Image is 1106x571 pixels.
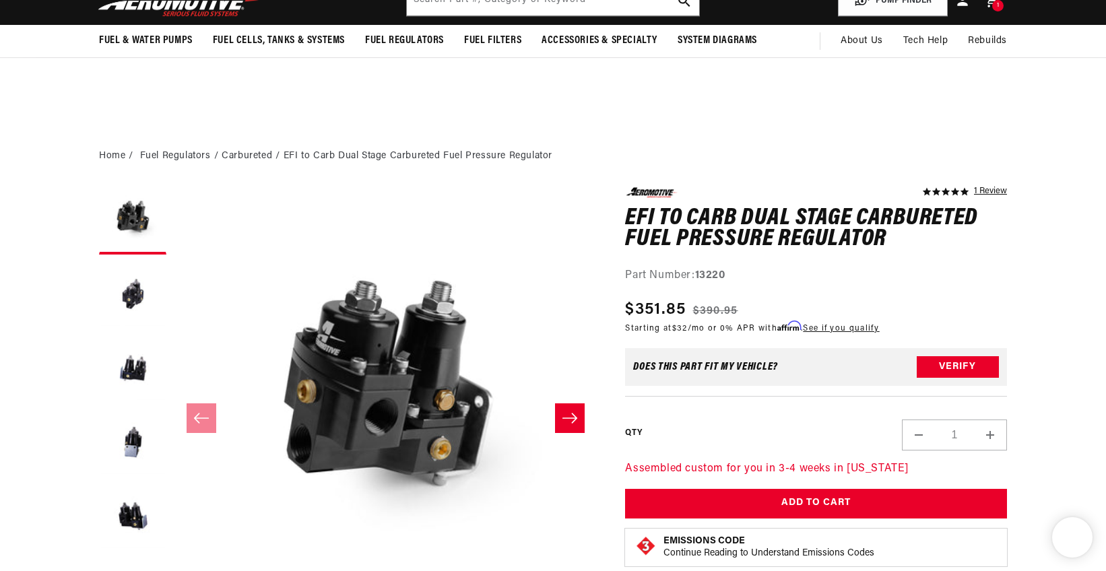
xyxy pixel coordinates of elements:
summary: Tech Help [893,25,958,57]
span: Tech Help [903,34,948,48]
p: Assembled custom for you in 3-4 weeks in [US_STATE] [625,461,1007,478]
summary: Fuel Regulators [355,25,454,57]
h1: EFI to Carb Dual Stage Carbureted Fuel Pressure Regulator [625,208,1007,250]
div: Part Number: [625,267,1007,285]
button: Emissions CodeContinue Reading to Understand Emissions Codes [663,535,874,560]
div: Does This part fit My vehicle? [633,362,778,372]
span: $32 [672,325,688,333]
li: EFI to Carb Dual Stage Carbureted Fuel Pressure Regulator [284,149,552,164]
nav: breadcrumbs [99,149,1007,164]
li: Carbureted [222,149,284,164]
p: Starting at /mo or 0% APR with . [625,322,879,335]
button: Slide left [187,403,216,433]
button: Slide right [555,403,585,433]
p: Continue Reading to Understand Emissions Codes [663,547,874,560]
span: Fuel & Water Pumps [99,34,193,48]
button: Load image 1 in gallery view [99,187,166,255]
a: About Us [831,25,893,57]
button: Load image 3 in gallery view [99,335,166,403]
span: $351.85 [625,298,686,322]
span: About Us [841,36,883,46]
span: Affirm [777,321,801,331]
button: Add to Cart [625,489,1007,519]
label: QTY [625,428,642,439]
span: Fuel Regulators [365,34,444,48]
strong: Emissions Code [663,536,745,546]
summary: Rebuilds [958,25,1017,57]
summary: Accessories & Specialty [531,25,668,57]
strong: 13220 [695,270,725,281]
span: System Diagrams [678,34,757,48]
summary: Fuel & Water Pumps [89,25,203,57]
img: Emissions code [635,535,657,557]
summary: Fuel Cells, Tanks & Systems [203,25,355,57]
a: 1 reviews [974,187,1007,197]
a: Home [99,149,125,164]
button: Load image 2 in gallery view [99,261,166,329]
span: Fuel Filters [464,34,521,48]
button: Load image 5 in gallery view [99,483,166,551]
a: See if you qualify - Learn more about Affirm Financing (opens in modal) [803,325,879,333]
summary: System Diagrams [668,25,767,57]
span: Fuel Cells, Tanks & Systems [213,34,345,48]
li: Fuel Regulators [140,149,222,164]
span: Accessories & Specialty [542,34,657,48]
button: Verify [917,356,999,378]
summary: Fuel Filters [454,25,531,57]
button: Load image 4 in gallery view [99,409,166,477]
s: $390.95 [693,303,738,319]
span: Rebuilds [968,34,1007,48]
